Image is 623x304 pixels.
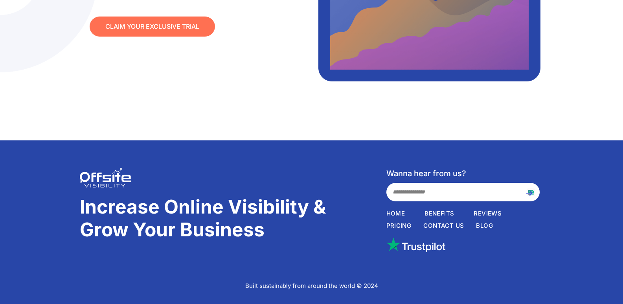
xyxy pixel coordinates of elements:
[80,283,544,289] p: Built sustainably️ from around the world © 2024
[105,23,199,30] span: Claim Your Exclusive Trial
[386,168,540,179] h5: Wanna hear from us?
[425,209,454,217] a: Benefits
[386,221,412,230] a: Pricing
[476,221,493,230] a: BLog
[423,221,464,230] a: Contact Us
[386,183,540,201] form: New Form
[90,17,215,37] a: Claim Your Exclusive Trial
[386,209,405,217] a: Home
[80,195,363,241] h2: Increase Online Visibility & Grow Your Business
[474,209,502,217] a: Reviews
